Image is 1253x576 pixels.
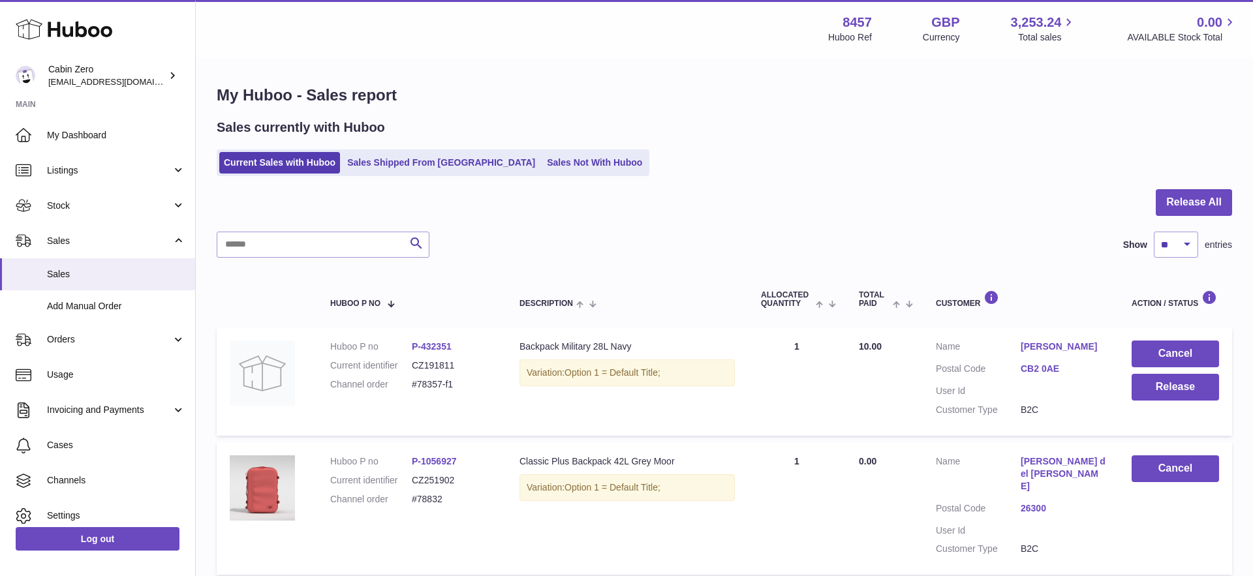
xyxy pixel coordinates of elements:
[519,455,735,468] div: Classic Plus Backpack 42L Grey Moor
[47,439,185,451] span: Cases
[1021,341,1106,353] a: [PERSON_NAME]
[47,268,185,280] span: Sales
[859,341,882,352] span: 10.00
[1132,455,1219,482] button: Cancel
[542,152,647,174] a: Sales Not With Huboo
[519,299,573,308] span: Description
[1205,239,1232,251] span: entries
[217,85,1232,106] h1: My Huboo - Sales report
[936,363,1021,378] dt: Postal Code
[923,31,960,44] div: Currency
[47,474,185,487] span: Channels
[47,333,172,346] span: Orders
[330,299,380,308] span: Huboo P no
[16,66,35,85] img: huboo@cabinzero.com
[936,543,1021,555] dt: Customer Type
[859,291,889,308] span: Total paid
[936,290,1106,308] div: Customer
[936,502,1021,518] dt: Postal Code
[748,327,846,436] td: 1
[47,129,185,142] span: My Dashboard
[47,300,185,312] span: Add Manual Order
[565,367,660,378] span: Option 1 = Default Title;
[859,456,876,466] span: 0.00
[330,359,412,372] dt: Current identifier
[219,152,340,174] a: Current Sales with Huboo
[519,359,735,386] div: Variation:
[48,63,166,88] div: Cabin Zero
[47,235,172,247] span: Sales
[330,378,412,391] dt: Channel order
[1018,31,1076,44] span: Total sales
[47,369,185,381] span: Usage
[1011,14,1077,44] a: 3,253.24 Total sales
[412,359,493,372] dd: CZ191811
[936,455,1021,496] dt: Name
[565,482,660,493] span: Option 1 = Default Title;
[1197,14,1222,31] span: 0.00
[936,385,1021,397] dt: User Id
[16,527,179,551] a: Log out
[1021,363,1106,375] a: CB2 0AE
[936,404,1021,416] dt: Customer Type
[412,341,452,352] a: P-432351
[748,442,846,575] td: 1
[761,291,812,308] span: ALLOCATED Quantity
[343,152,540,174] a: Sales Shipped From [GEOGRAPHIC_DATA]
[1123,239,1147,251] label: Show
[1127,14,1237,44] a: 0.00 AVAILABLE Stock Total
[936,341,1021,356] dt: Name
[48,76,192,87] span: [EMAIL_ADDRESS][DOMAIN_NAME]
[843,14,872,31] strong: 8457
[330,341,412,353] dt: Huboo P no
[1132,374,1219,401] button: Release
[230,341,295,406] img: no-photo.jpg
[47,164,172,177] span: Listings
[1021,502,1106,515] a: 26300
[217,119,385,136] h2: Sales currently with Huboo
[47,509,185,522] span: Settings
[936,524,1021,537] dt: User Id
[1132,290,1219,308] div: Action / Status
[1021,455,1106,493] a: [PERSON_NAME] del [PERSON_NAME]
[519,474,735,501] div: Variation:
[330,493,412,506] dt: Channel order
[1021,404,1106,416] dd: B2C
[1021,543,1106,555] dd: B2C
[828,31,872,44] div: Huboo Ref
[1127,31,1237,44] span: AVAILABLE Stock Total
[412,378,493,391] dd: #78357-f1
[1011,14,1062,31] span: 3,253.24
[412,474,493,487] dd: CZ251902
[1132,341,1219,367] button: Cancel
[931,14,959,31] strong: GBP
[230,455,295,521] img: CLASSIC-PLUS-42L-PEACH-VALLEY-FRONT_bf5fe1a8-ff2f-4535-b96c-5e6f5e9106c9.jpg
[1156,189,1232,216] button: Release All
[47,200,172,212] span: Stock
[412,493,493,506] dd: #78832
[47,404,172,416] span: Invoicing and Payments
[412,456,457,466] a: P-1056927
[330,474,412,487] dt: Current identifier
[519,341,735,353] div: Backpack Military 28L Navy
[330,455,412,468] dt: Huboo P no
